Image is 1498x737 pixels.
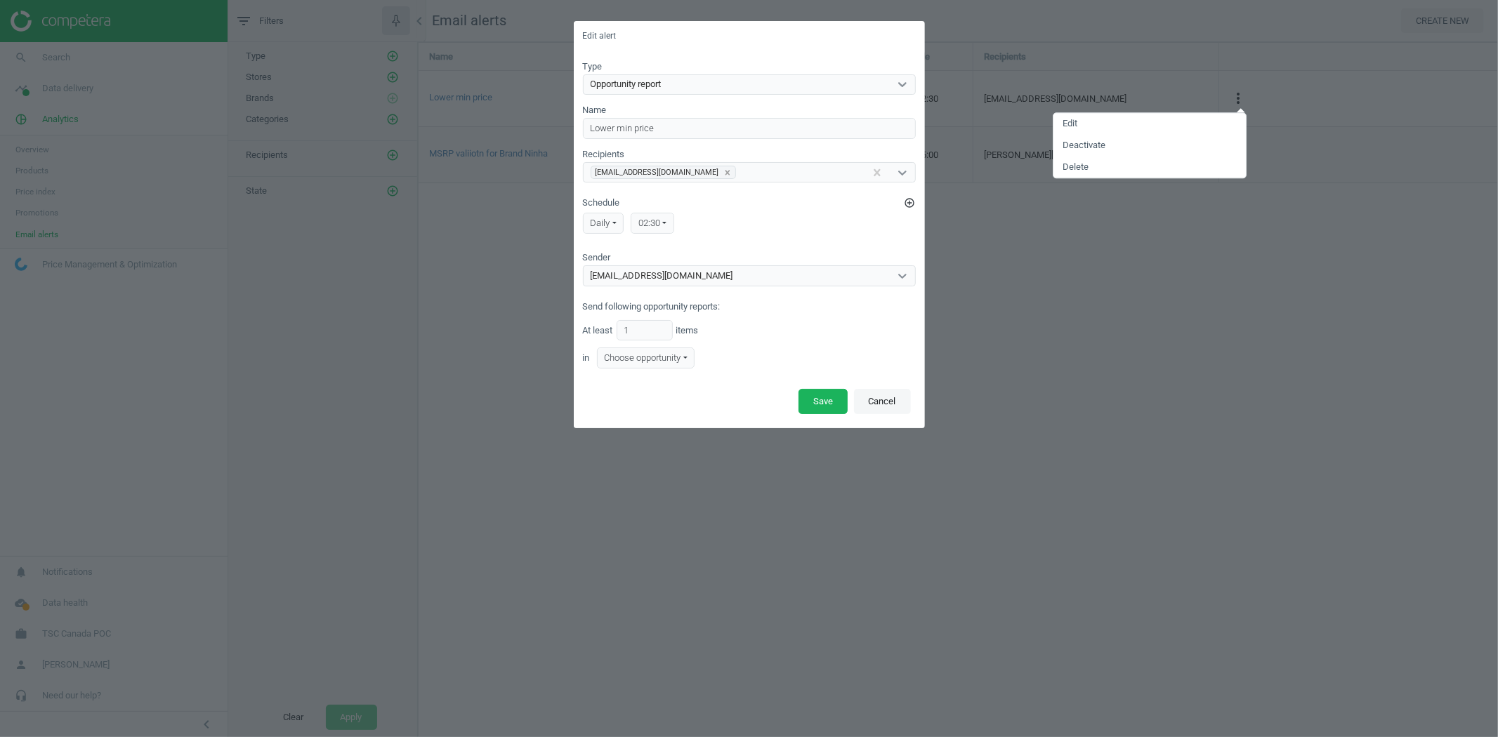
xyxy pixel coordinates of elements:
label: Name [583,104,607,117]
a: Deactivate [1053,135,1246,157]
h5: Edit alert [583,30,617,42]
button: Cancel [854,389,911,414]
div: 02:30 [631,213,674,234]
label: Recipients [583,148,625,161]
button: Save [799,389,848,414]
input: Enter alert name... [583,118,916,139]
div: At least items [583,320,916,341]
div: [EMAIL_ADDRESS][DOMAIN_NAME] [591,166,720,178]
div: [EMAIL_ADDRESS][DOMAIN_NAME] [591,270,733,282]
div: daily [583,213,624,234]
div: in [583,347,916,368]
label: Schedule [583,197,916,209]
label: Type [583,60,603,73]
input: any [617,320,673,341]
a: Edit [1053,113,1246,135]
div: Opportunity report [591,78,662,91]
div: Choose opportunity [597,347,695,368]
label: Send following opportunity reports: [583,300,721,313]
i: add_circle_outline [905,197,916,208]
a: Delete [1053,157,1246,178]
label: Sender [583,251,611,264]
button: Schedule [905,197,916,208]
